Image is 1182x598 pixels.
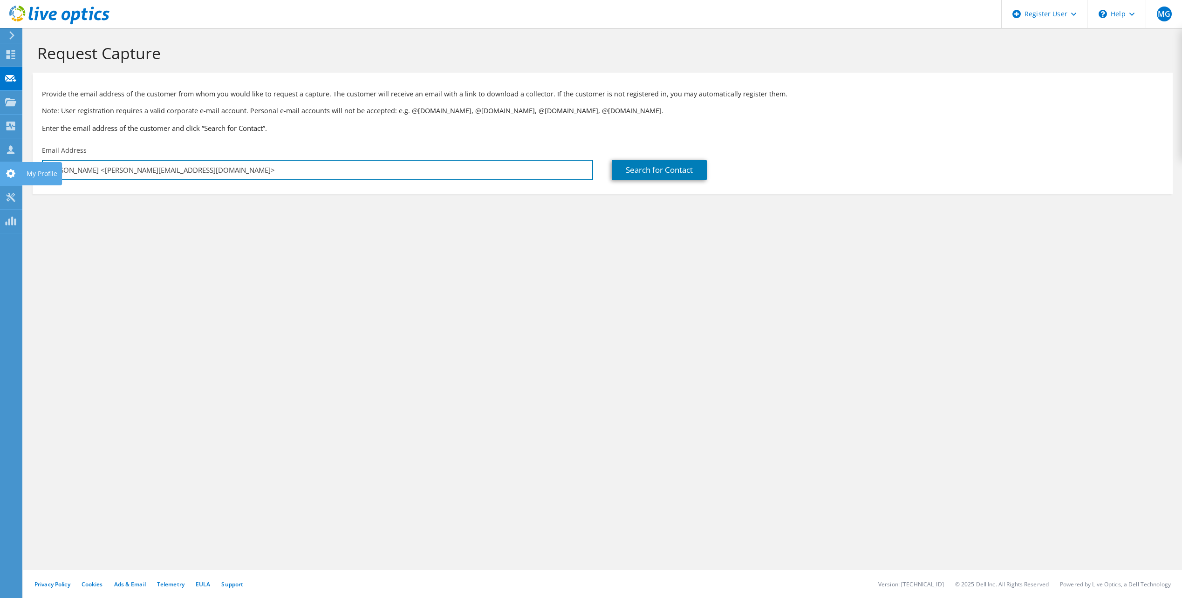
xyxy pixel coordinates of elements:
li: © 2025 Dell Inc. All Rights Reserved [955,580,1049,588]
h1: Request Capture [37,43,1163,63]
h3: Enter the email address of the customer and click “Search for Contact”. [42,123,1163,133]
span: MG [1157,7,1172,21]
div: My Profile [22,162,62,185]
a: Telemetry [157,580,184,588]
li: Version: [TECHNICAL_ID] [878,580,944,588]
a: Ads & Email [114,580,146,588]
label: Email Address [42,146,87,155]
p: Note: User registration requires a valid corporate e-mail account. Personal e-mail accounts will ... [42,106,1163,116]
p: Provide the email address of the customer from whom you would like to request a capture. The cust... [42,89,1163,99]
a: Search for Contact [612,160,707,180]
svg: \n [1099,10,1107,18]
a: Privacy Policy [34,580,70,588]
li: Powered by Live Optics, a Dell Technology [1060,580,1171,588]
a: Cookies [82,580,103,588]
a: Support [221,580,243,588]
a: EULA [196,580,210,588]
